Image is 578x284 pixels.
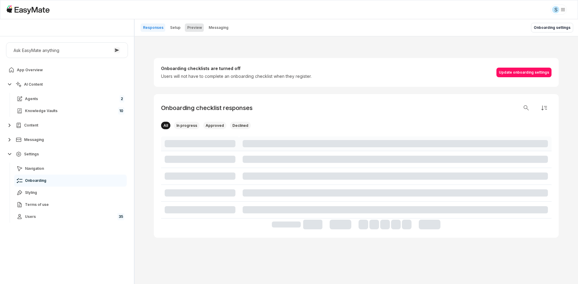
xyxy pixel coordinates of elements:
span: 10 [118,107,124,115]
span: Onboarding [25,178,46,183]
button: Settings [6,148,128,160]
a: Styling [14,187,127,199]
p: In progress [176,123,197,128]
span: 35 [117,213,124,220]
h2: Onboarding checklist responses [161,104,253,112]
a: Knowledge Vaults10 [14,105,127,117]
p: Responses [143,25,163,30]
a: Users35 [14,211,127,223]
span: Settings [24,152,39,157]
span: Navigation [25,166,44,171]
button: Ask EasyMate anything [6,42,128,58]
a: Terms of use [14,199,127,211]
a: Agents2 [14,93,127,105]
a: App Overview [6,64,128,76]
button: AI Content [6,78,128,90]
button: Onboarding settings [531,23,573,32]
p: Preview [187,25,202,30]
p: Setup [170,25,181,30]
span: App Overview [17,68,43,72]
span: Styling [25,190,37,195]
p: Messaging [209,25,228,30]
span: Agents [25,96,38,101]
a: Onboarding [14,175,127,187]
p: Approved [206,123,224,128]
button: Content [6,119,128,131]
h2: Onboarding checklists are turned off [161,65,312,72]
span: Content [24,123,38,128]
a: Navigation [14,163,127,175]
span: Users [25,214,36,219]
button: Messaging [6,134,128,146]
div: S [552,6,559,13]
p: Declined [232,123,248,128]
span: Terms of use [25,202,49,207]
span: Knowledge Vaults [25,108,57,113]
p: All [163,123,168,128]
span: AI Content [24,82,43,87]
p: Users will not have to complete an onboarding checklist when they register. [161,73,312,80]
span: Messaging [24,137,44,142]
button: Update onboarding settings [496,68,552,77]
span: 2 [120,95,124,102]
